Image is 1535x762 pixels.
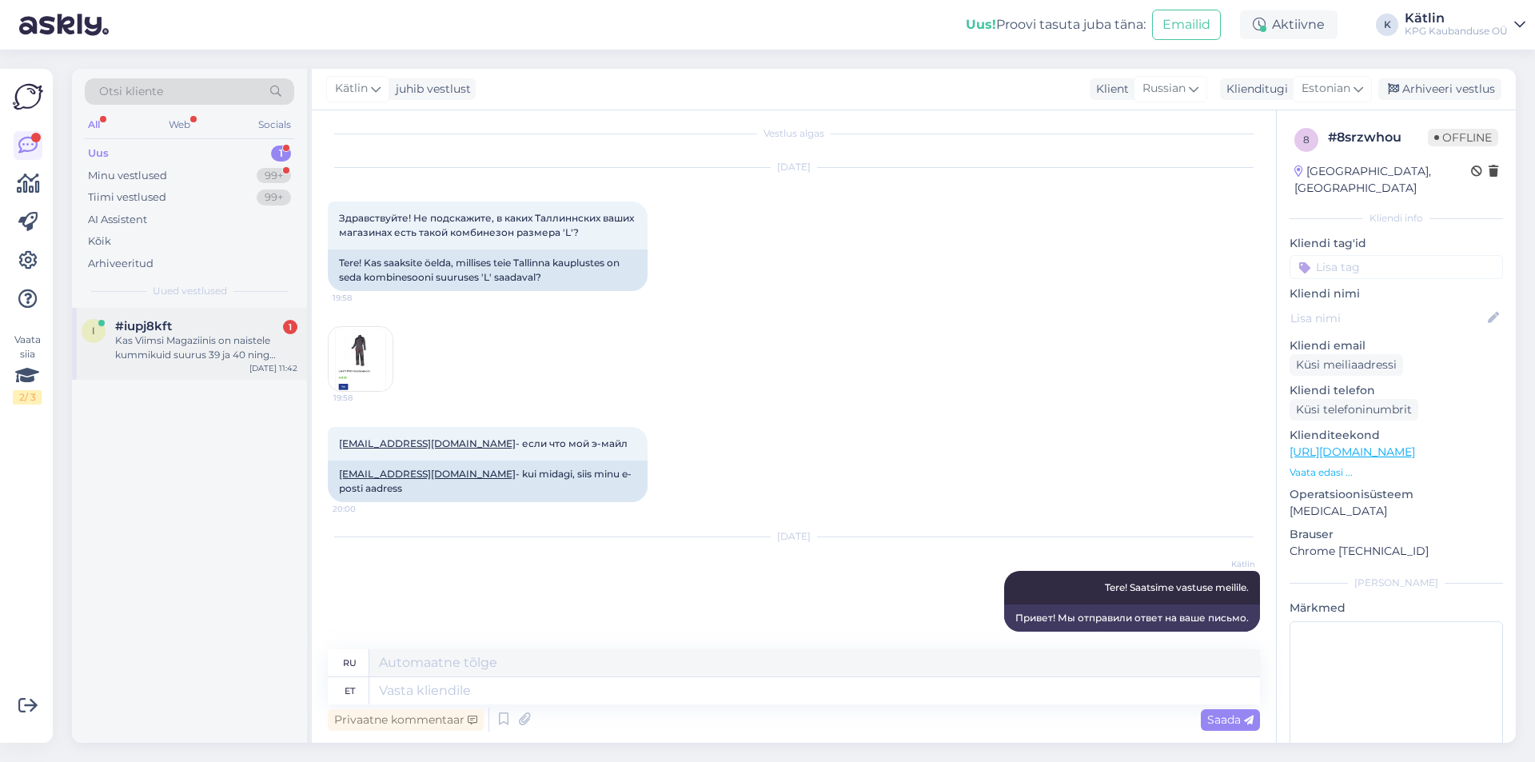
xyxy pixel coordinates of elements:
[1290,399,1418,421] div: Küsi telefoninumbrit
[1207,712,1254,727] span: Saada
[1290,600,1503,616] p: Märkmed
[1290,486,1503,503] p: Operatsioonisüsteem
[115,333,297,362] div: Kas Viimsi Magaziinis on naistele kummikuid suurus 39 ja 40 ning meestele 41 või 42?
[1290,354,1403,376] div: Küsi meiliaadressi
[328,529,1260,544] div: [DATE]
[329,327,393,391] img: Attachment
[165,114,193,135] div: Web
[333,503,393,515] span: 20:00
[1290,285,1503,302] p: Kliendi nimi
[1290,465,1503,480] p: Vaata edasi ...
[339,212,636,238] span: Здравствуйте! Не подскажите, в каких Таллиннских ваших магазинах есть такой комбинезон размера 'L'?
[255,114,294,135] div: Socials
[85,114,103,135] div: All
[335,80,368,98] span: Kätlin
[1142,80,1186,98] span: Russian
[1220,81,1288,98] div: Klienditugi
[1290,211,1503,225] div: Kliendi info
[1004,604,1260,632] div: Привет! Мы отправили ответ на ваше письмо.
[1405,25,1508,38] div: KPG Kaubanduse OÜ
[88,168,167,184] div: Minu vestlused
[1303,134,1310,146] span: 8
[88,190,166,205] div: Tiimi vestlused
[328,126,1260,141] div: Vestlus algas
[1152,10,1221,40] button: Emailid
[1290,382,1503,399] p: Kliendi telefon
[257,168,291,184] div: 99+
[1195,632,1255,644] span: 8:27
[13,333,42,405] div: Vaata siia
[333,392,393,404] span: 19:58
[88,146,109,162] div: Uus
[88,233,111,249] div: Kõik
[1090,81,1129,98] div: Klient
[339,437,628,449] span: - если что мой э-майл
[345,677,355,704] div: et
[99,83,163,100] span: Otsi kliente
[1290,255,1503,279] input: Lisa tag
[343,649,357,676] div: ru
[339,437,516,449] a: [EMAIL_ADDRESS][DOMAIN_NAME]
[1290,526,1503,543] p: Brauser
[1405,12,1508,25] div: Kätlin
[328,709,484,731] div: Privaatne kommentaar
[1428,129,1498,146] span: Offline
[115,319,172,333] span: #iupj8kft
[1294,163,1471,197] div: [GEOGRAPHIC_DATA], [GEOGRAPHIC_DATA]
[88,256,153,272] div: Arhiveeritud
[1290,543,1503,560] p: Chrome [TECHNICAL_ID]
[13,390,42,405] div: 2 / 3
[966,15,1146,34] div: Proovi tasuta juba täna:
[966,17,996,32] b: Uus!
[1290,235,1503,252] p: Kliendi tag'id
[1378,78,1501,100] div: Arhiveeri vestlus
[328,461,648,502] div: - kui midagi, siis minu e-posti aadress
[283,320,297,334] div: 1
[1328,128,1428,147] div: # 8srzwhou
[1290,445,1415,459] a: [URL][DOMAIN_NAME]
[1105,581,1249,593] span: Tere! Saatsime vastuse meilile.
[271,146,291,162] div: 1
[249,362,297,374] div: [DATE] 11:42
[1302,80,1350,98] span: Estonian
[1240,10,1338,39] div: Aktiivne
[88,212,147,228] div: AI Assistent
[389,81,471,98] div: juhib vestlust
[339,468,516,480] a: [EMAIL_ADDRESS][DOMAIN_NAME]
[92,325,95,337] span: i
[1290,309,1485,327] input: Lisa nimi
[1195,558,1255,570] span: Kätlin
[333,292,393,304] span: 19:58
[1290,503,1503,520] p: [MEDICAL_DATA]
[1290,427,1503,444] p: Klienditeekond
[1290,337,1503,354] p: Kliendi email
[1290,576,1503,590] div: [PERSON_NAME]
[257,190,291,205] div: 99+
[13,82,43,112] img: Askly Logo
[328,160,1260,174] div: [DATE]
[1376,14,1398,36] div: K
[153,284,227,298] span: Uued vestlused
[1405,12,1525,38] a: KätlinKPG Kaubanduse OÜ
[328,249,648,291] div: Tere! Kas saaksite öelda, millises teie Tallinna kauplustes on seda kombinesooni suuruses 'L' saa...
